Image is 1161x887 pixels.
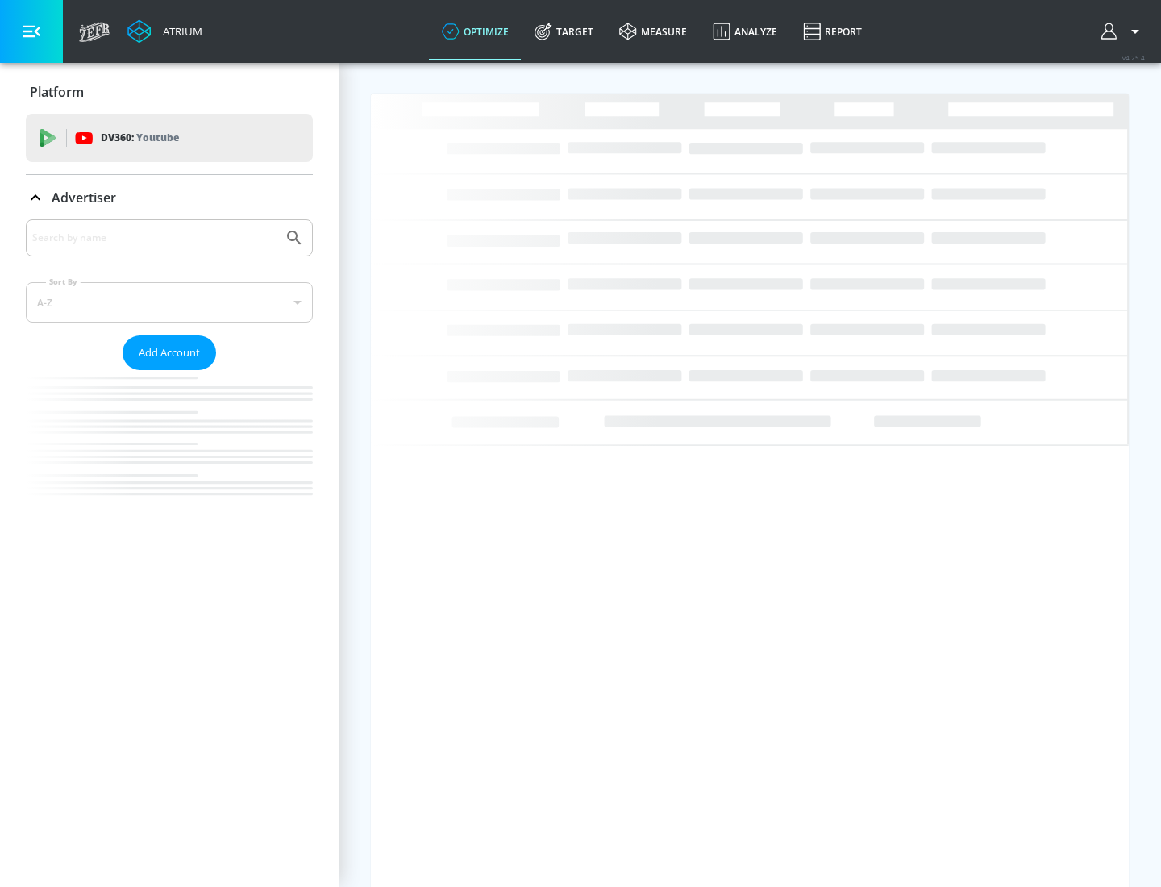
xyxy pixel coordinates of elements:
[522,2,606,60] a: Target
[30,83,84,101] p: Platform
[123,335,216,370] button: Add Account
[32,227,277,248] input: Search by name
[136,129,179,146] p: Youtube
[26,219,313,527] div: Advertiser
[46,277,81,287] label: Sort By
[1122,53,1145,62] span: v 4.25.4
[101,129,179,147] p: DV360:
[52,189,116,206] p: Advertiser
[606,2,700,60] a: measure
[429,2,522,60] a: optimize
[790,2,875,60] a: Report
[156,24,202,39] div: Atrium
[26,114,313,162] div: DV360: Youtube
[26,175,313,220] div: Advertiser
[139,344,200,362] span: Add Account
[26,69,313,115] div: Platform
[127,19,202,44] a: Atrium
[700,2,790,60] a: Analyze
[26,282,313,323] div: A-Z
[26,370,313,527] nav: list of Advertiser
